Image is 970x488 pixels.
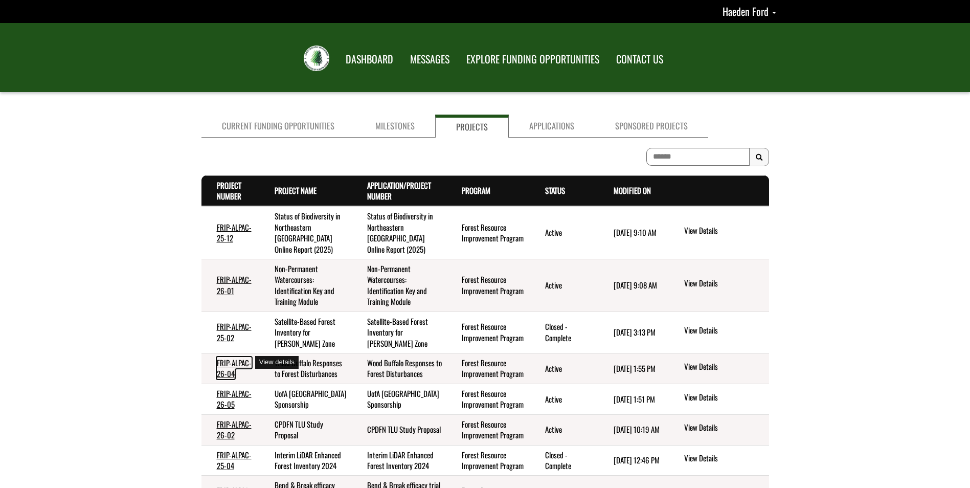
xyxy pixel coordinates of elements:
td: Forest Resource Improvement Program [446,384,529,414]
a: Applications [509,115,595,138]
time: [DATE] 1:55 PM [614,363,656,374]
td: Interim LiDAR Enhanced Forest Inventory 2024 [259,445,351,476]
a: FRIP-ALPAC-26-01 [217,274,252,296]
td: Closed - Complete [530,445,598,476]
a: Current Funding Opportunities [201,115,355,138]
td: Satellite-Based Forest Inventory for AB White Zone [352,312,447,353]
td: Satellite-Based Forest Inventory for AB White Zone [259,312,351,353]
a: Status [545,185,565,196]
time: [DATE] 1:51 PM [614,393,655,405]
a: Milestones [355,115,435,138]
a: View details [684,325,764,337]
a: Project Name [275,185,317,196]
td: action menu [667,259,769,312]
td: Non-Permanent Watercourses: Identification Key and Training Module [259,259,351,312]
a: Haeden Ford [723,4,776,19]
td: FRIP-ALPAC-25-02 [201,312,260,353]
td: FRIP-ALPAC-26-05 [201,384,260,414]
a: CONTACT US [608,47,671,72]
a: MESSAGES [402,47,457,72]
td: action menu [667,206,769,259]
td: Forest Resource Improvement Program [446,206,529,259]
a: View details [684,422,764,434]
td: Forest Resource Improvement Program [446,312,529,353]
a: FRIP-ALPAC-26-04 [217,357,252,379]
th: Actions [667,175,769,206]
a: Project Number [217,180,241,202]
a: View details [684,361,764,373]
td: CPDFN TLU Study Proposal [352,414,447,445]
td: FRIP-ALPAC-25-12 [201,206,260,259]
button: Search Results [749,148,769,166]
td: Forest Resource Improvement Program [446,445,529,476]
a: View details [684,225,764,237]
td: action menu [667,445,769,476]
time: [DATE] 3:13 PM [614,326,656,338]
td: CPDFN TLU Study Proposal [259,414,351,445]
td: 7/29/2025 10:19 AM [598,414,668,445]
td: 8/7/2025 3:13 PM [598,312,668,353]
time: [DATE] 9:10 AM [614,227,657,238]
td: Forest Resource Improvement Program [446,414,529,445]
td: Closed - Complete [530,312,598,353]
td: FRIP-ALPAC-26-04 [201,353,260,384]
td: Active [530,384,598,414]
time: [DATE] 10:19 AM [614,424,660,435]
a: Sponsored Projects [595,115,708,138]
img: FRIAA Submissions Portal [304,46,329,71]
td: 7/30/2025 1:51 PM [598,384,668,414]
td: Status of Biodiversity in Northeastern Alberta Online Report (2025) [352,206,447,259]
a: EXPLORE FUNDING OPPORTUNITIES [459,47,607,72]
td: Non-Permanent Watercourses: Identification Key and Training Module [352,259,447,312]
td: Interim LiDAR Enhanced Forest Inventory 2024 [352,445,447,476]
a: Modified On [614,185,651,196]
a: Application/Project Number [367,180,431,202]
td: FRIP-ALPAC-26-01 [201,259,260,312]
td: action menu [667,414,769,445]
td: Forest Resource Improvement Program [446,353,529,384]
td: FRIP-ALPAC-25-04 [201,445,260,476]
td: UofA Fall Forestry Field School Sponsorship [259,384,351,414]
td: UofA Fall Forestry Field School Sponsorship [352,384,447,414]
time: [DATE] 9:08 AM [614,279,657,291]
a: FRIP-ALPAC-25-04 [217,449,252,471]
td: action menu [667,384,769,414]
td: Active [530,259,598,312]
a: View details [684,392,764,404]
td: Status of Biodiversity in Northeastern Alberta Online Report (2025) [259,206,351,259]
td: 7/25/2025 12:46 PM [598,445,668,476]
td: FRIP-ALPAC-26-02 [201,414,260,445]
td: Wood Buffalo Responses to Forest Disturbances [259,353,351,384]
a: FRIP-ALPAC-26-02 [217,418,252,440]
a: FRIP-ALPAC-26-05 [217,388,252,410]
a: Program [462,185,490,196]
a: DASHBOARD [338,47,401,72]
time: [DATE] 12:46 PM [614,454,660,465]
td: Active [530,414,598,445]
td: 8/13/2025 9:08 AM [598,259,668,312]
td: action menu [667,312,769,353]
a: FRIP-ALPAC-25-02 [217,321,252,343]
td: 8/13/2025 9:10 AM [598,206,668,259]
span: Haeden Ford [723,4,769,19]
nav: Main Navigation [336,43,671,72]
div: View details [255,356,299,369]
td: Active [530,206,598,259]
a: FRIP-ALPAC-25-12 [217,221,252,243]
td: Wood Buffalo Responses to Forest Disturbances [352,353,447,384]
td: action menu [667,353,769,384]
td: 8/5/2025 1:55 PM [598,353,668,384]
a: Projects [435,115,509,138]
a: View details [684,278,764,290]
td: Forest Resource Improvement Program [446,259,529,312]
a: View details [684,453,764,465]
td: Active [530,353,598,384]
